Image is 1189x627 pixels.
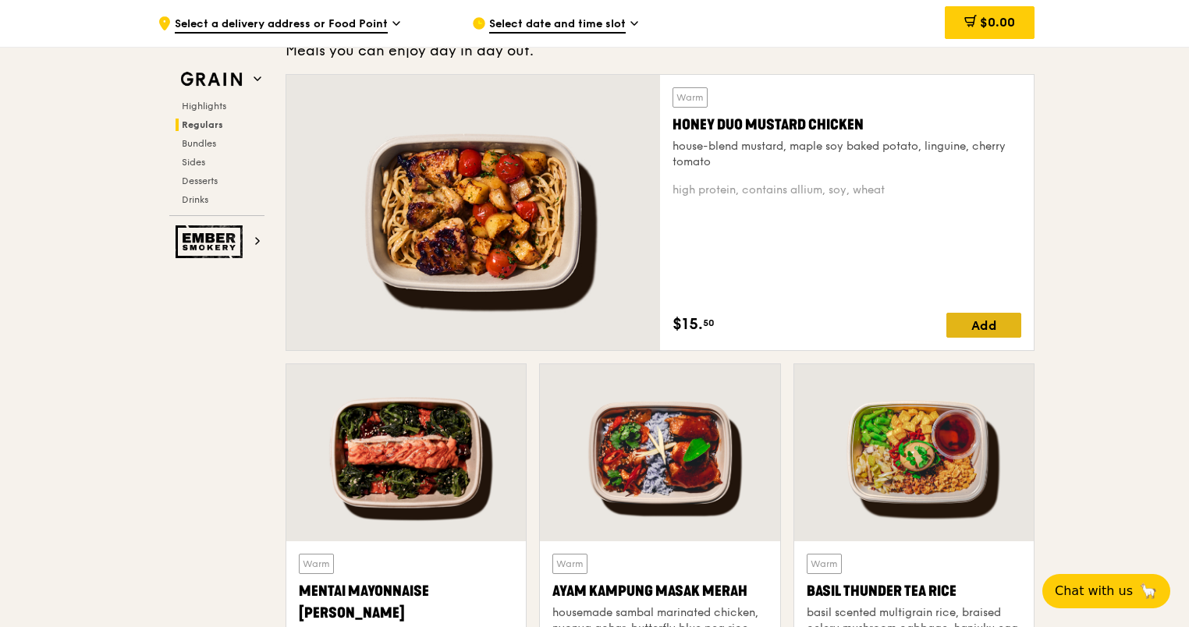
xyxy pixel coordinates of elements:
div: Honey Duo Mustard Chicken [673,114,1021,136]
div: Add [946,313,1021,338]
span: Desserts [182,175,218,186]
div: Ayam Kampung Masak Merah [552,580,767,602]
span: Regulars [182,119,223,130]
span: $15. [673,313,703,336]
span: 50 [703,317,715,329]
span: Select a delivery address or Food Point [175,16,388,34]
button: Chat with us🦙 [1042,574,1170,608]
span: $0.00 [980,15,1015,30]
div: Warm [807,554,842,574]
div: Basil Thunder Tea Rice [807,580,1021,602]
span: Chat with us [1055,582,1133,600]
div: Warm [552,554,587,574]
img: Grain web logo [176,66,247,94]
span: 🦙 [1139,582,1158,600]
span: Highlights [182,101,226,112]
span: Sides [182,157,205,168]
div: Meals you can enjoy day in day out. [286,40,1035,62]
div: Warm [673,87,708,108]
div: Mentai Mayonnaise [PERSON_NAME] [299,580,513,624]
span: Bundles [182,138,216,149]
div: Warm [299,554,334,574]
span: Drinks [182,194,208,205]
span: Select date and time slot [489,16,626,34]
div: high protein, contains allium, soy, wheat [673,182,1021,198]
div: house-blend mustard, maple soy baked potato, linguine, cherry tomato [673,139,1021,170]
img: Ember Smokery web logo [176,225,247,258]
